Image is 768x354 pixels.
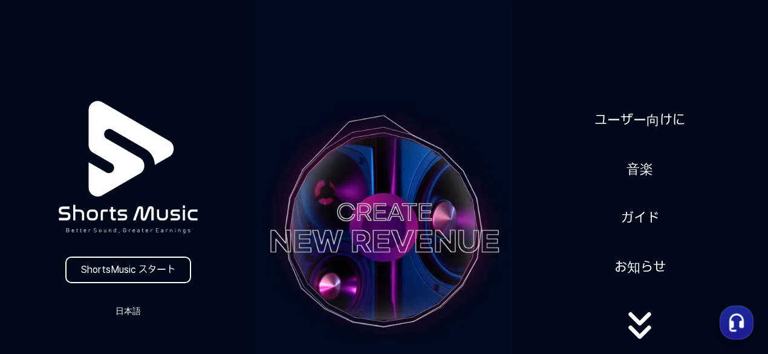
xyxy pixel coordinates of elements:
[99,303,157,320] button: 日本語
[610,252,671,282] a: お知らせ
[65,257,191,283] a: ShortsMusic スタート
[29,68,227,266] img: logo
[622,154,658,184] a: 音楽
[616,203,664,233] a: ガイド
[590,105,690,135] a: ユーザー向けに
